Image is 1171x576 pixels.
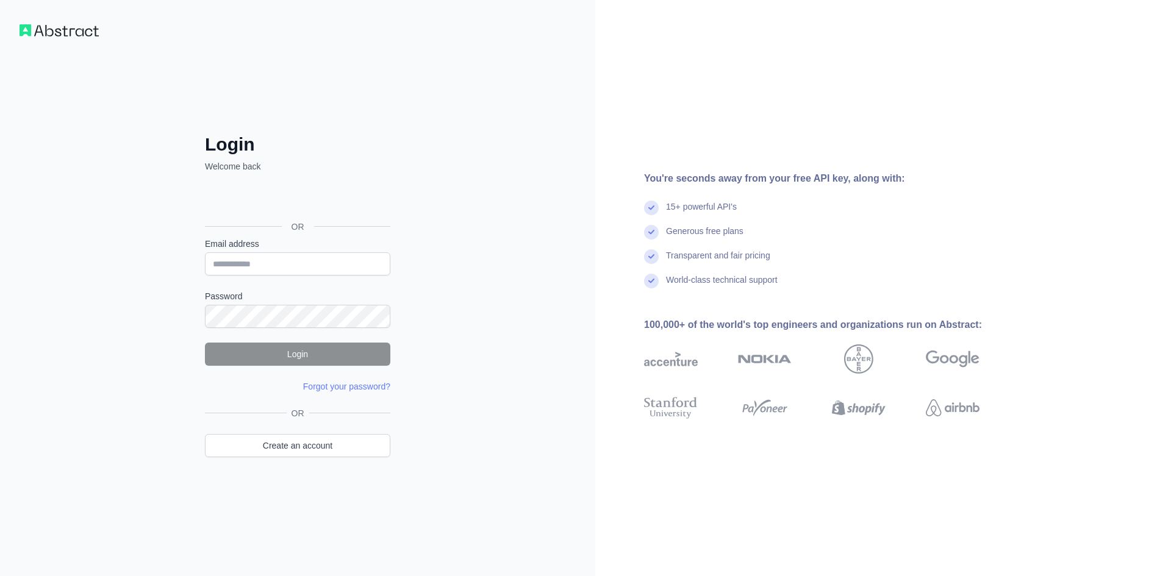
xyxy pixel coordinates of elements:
[205,133,390,155] h2: Login
[666,274,778,298] div: World-class technical support
[644,225,659,240] img: check mark
[644,171,1019,186] div: You're seconds away from your free API key, along with:
[644,274,659,288] img: check mark
[205,343,390,366] button: Login
[199,186,394,213] iframe: Sign in with Google Button
[644,249,659,264] img: check mark
[666,249,770,274] div: Transparent and fair pricing
[20,24,99,37] img: Workflow
[282,221,314,233] span: OR
[205,290,390,302] label: Password
[644,318,1019,332] div: 100,000+ of the world's top engineers and organizations run on Abstract:
[205,160,390,172] p: Welcome back
[205,238,390,250] label: Email address
[738,344,792,374] img: nokia
[926,394,979,421] img: airbnb
[644,394,698,421] img: stanford university
[205,434,390,457] a: Create an account
[303,382,390,391] a: Forgot your password?
[844,344,873,374] img: bayer
[926,344,979,374] img: google
[666,201,737,225] div: 15+ powerful API's
[832,394,886,421] img: shopify
[287,407,309,419] span: OR
[666,225,743,249] div: Generous free plans
[738,394,792,421] img: payoneer
[644,344,698,374] img: accenture
[644,201,659,215] img: check mark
